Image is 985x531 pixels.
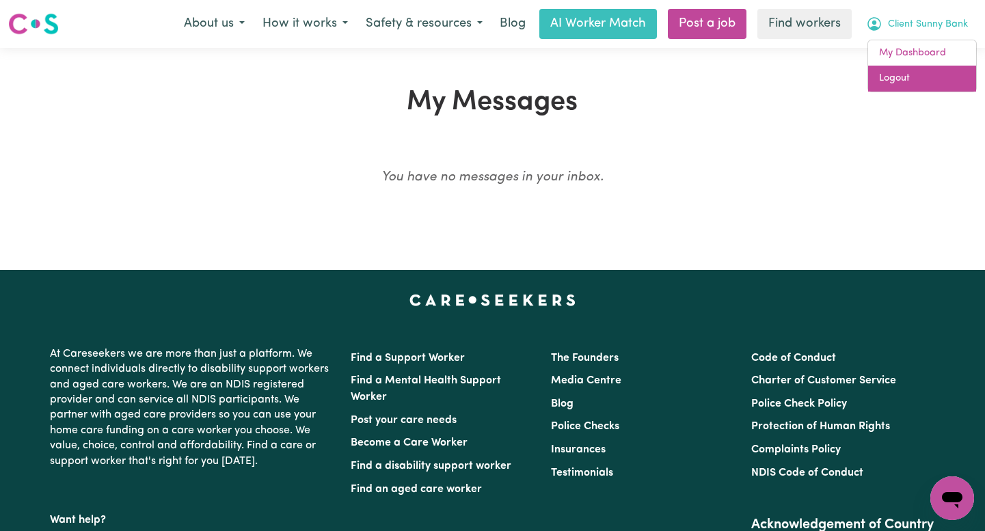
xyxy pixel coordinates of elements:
a: Blog [491,9,534,39]
a: Find a Mental Health Support Worker [351,375,501,403]
h1: My Messages [172,86,813,119]
a: Become a Care Worker [351,437,468,448]
a: Post a job [668,9,746,39]
a: Careseekers logo [8,8,59,40]
a: Protection of Human Rights [751,421,890,432]
img: Careseekers logo [8,12,59,36]
a: Media Centre [551,375,621,386]
iframe: Button to launch messaging window [930,476,974,520]
span: Client Sunny Bank [888,17,968,32]
a: Find a disability support worker [351,461,511,472]
a: Find a Support Worker [351,353,465,364]
a: Police Checks [551,421,619,432]
a: NDIS Code of Conduct [751,467,863,478]
button: About us [175,10,254,38]
a: Police Check Policy [751,398,847,409]
p: At Careseekers we are more than just a platform. We connect individuals directly to disability su... [50,341,334,474]
button: How it works [254,10,357,38]
button: Safety & resources [357,10,491,38]
a: The Founders [551,353,619,364]
a: Charter of Customer Service [751,375,896,386]
p: Want help? [50,507,334,528]
div: My Account [867,40,977,92]
a: Testimonials [551,467,613,478]
a: Post your care needs [351,415,457,426]
a: Complaints Policy [751,444,841,455]
a: Blog [551,398,574,409]
a: My Dashboard [868,40,976,66]
button: My Account [857,10,977,38]
a: Find workers [757,9,852,39]
a: Logout [868,66,976,92]
a: Code of Conduct [751,353,836,364]
a: Insurances [551,444,606,455]
em: You have no messages in your inbox. [381,171,604,184]
a: Find an aged care worker [351,484,482,495]
a: AI Worker Match [539,9,657,39]
a: Careseekers home page [409,295,576,305]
